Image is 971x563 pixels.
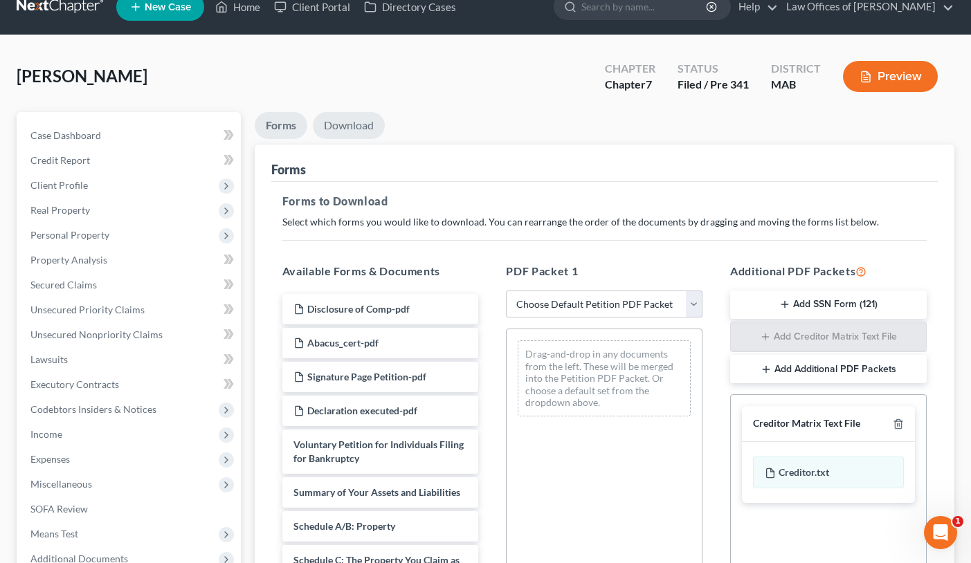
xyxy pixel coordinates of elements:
iframe: Intercom live chat [924,516,957,549]
div: District [771,61,821,77]
span: Abacus_cert-pdf [307,337,379,349]
a: SOFA Review [19,497,241,522]
span: Summary of Your Assets and Liabilities [293,486,460,498]
span: Property Analysis [30,254,107,266]
a: Unsecured Nonpriority Claims [19,322,241,347]
span: Unsecured Priority Claims [30,304,145,315]
div: Creditor.txt [753,456,904,488]
div: MAB [771,77,821,93]
div: Drag-and-drop in any documents from the left. These will be merged into the Petition PDF Packet. ... [518,340,691,416]
p: Select which forms you would like to download. You can rearrange the order of the documents by dr... [282,215,927,229]
div: Creditor Matrix Text File [753,417,860,430]
a: Unsecured Priority Claims [19,297,241,322]
div: Chapter [605,61,655,77]
h5: Forms to Download [282,193,927,210]
h5: PDF Packet 1 [506,263,702,279]
span: Lawsuits [30,353,68,365]
span: Case Dashboard [30,129,101,141]
span: Secured Claims [30,279,97,290]
span: Schedule A/B: Property [293,520,395,532]
div: Forms [271,161,306,178]
span: Signature Page Petition-pdf [307,371,426,382]
div: Status [678,61,749,77]
span: Credit Report [30,154,90,166]
h5: Available Forms & Documents [282,263,479,279]
span: SOFA Review [30,503,88,515]
a: Credit Report [19,148,241,173]
span: Income [30,428,62,440]
span: Disclosure of Comp-pdf [307,303,410,315]
span: Miscellaneous [30,478,92,490]
a: Lawsuits [19,347,241,372]
span: Declaration executed-pdf [307,405,417,416]
a: Forms [255,112,307,139]
span: 1 [952,516,963,527]
span: Expenses [30,453,70,465]
button: Preview [843,61,938,92]
a: Case Dashboard [19,123,241,148]
span: New Case [145,2,191,12]
span: Personal Property [30,229,109,241]
a: Executory Contracts [19,372,241,397]
a: Download [313,112,385,139]
span: [PERSON_NAME] [17,66,147,86]
button: Add Creditor Matrix Text File [730,322,927,352]
span: Voluntary Petition for Individuals Filing for Bankruptcy [293,439,464,464]
h5: Additional PDF Packets [730,263,927,279]
div: Filed / Pre 341 [678,77,749,93]
a: Secured Claims [19,273,241,297]
span: Unsecured Nonpriority Claims [30,329,163,340]
a: Property Analysis [19,248,241,273]
span: Client Profile [30,179,88,191]
span: 7 [646,77,652,91]
button: Add SSN Form (121) [730,290,927,320]
span: Executory Contracts [30,378,119,390]
button: Add Additional PDF Packets [730,355,927,384]
div: Chapter [605,77,655,93]
span: Real Property [30,204,90,216]
span: Codebtors Insiders & Notices [30,403,156,415]
span: Means Test [30,528,78,539]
